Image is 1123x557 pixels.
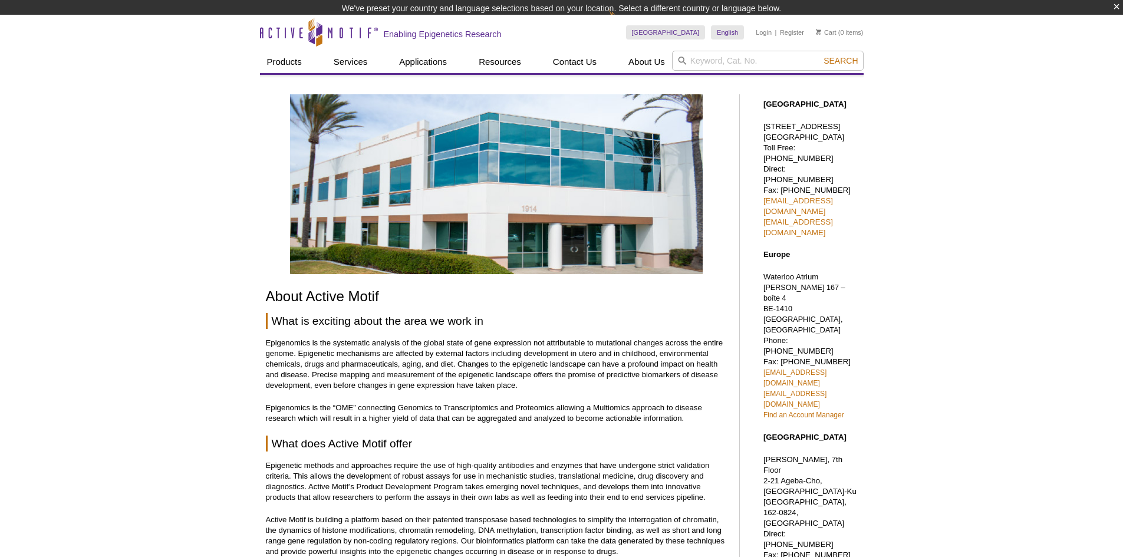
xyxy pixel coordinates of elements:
[763,250,790,259] strong: Europe
[472,51,528,73] a: Resources
[609,9,640,37] img: Change Here
[266,515,727,557] p: Active Motif is building a platform based on their patented transposase based technologies to sim...
[266,403,727,424] p: Epigenomics is the “OME” connecting Genomics to Transcriptomics and Proteomics allowing a Multiom...
[775,25,777,39] li: |
[763,196,833,216] a: [EMAIL_ADDRESS][DOMAIN_NAME]
[672,51,864,71] input: Keyword, Cat. No.
[763,433,847,441] strong: [GEOGRAPHIC_DATA]
[763,121,858,238] p: [STREET_ADDRESS] [GEOGRAPHIC_DATA] Toll Free: [PHONE_NUMBER] Direct: [PHONE_NUMBER] Fax: [PHONE_N...
[763,100,847,108] strong: [GEOGRAPHIC_DATA]
[816,28,837,37] a: Cart
[266,313,727,329] h2: What is exciting about the area we work in
[711,25,744,39] a: English
[327,51,375,73] a: Services
[266,289,727,306] h1: About Active Motif
[266,460,727,503] p: Epigenetic methods and approaches require the use of high-quality antibodies and enzymes that hav...
[756,28,772,37] a: Login
[260,51,309,73] a: Products
[816,25,864,39] li: (0 items)
[392,51,454,73] a: Applications
[546,51,604,73] a: Contact Us
[763,272,858,420] p: Waterloo Atrium Phone: [PHONE_NUMBER] Fax: [PHONE_NUMBER]
[763,217,833,237] a: [EMAIL_ADDRESS][DOMAIN_NAME]
[763,411,844,419] a: Find an Account Manager
[763,368,826,387] a: [EMAIL_ADDRESS][DOMAIN_NAME]
[780,28,804,37] a: Register
[763,284,845,334] span: [PERSON_NAME] 167 – boîte 4 BE-1410 [GEOGRAPHIC_DATA], [GEOGRAPHIC_DATA]
[384,29,502,39] h2: Enabling Epigenetics Research
[816,29,821,35] img: Your Cart
[820,55,861,66] button: Search
[621,51,672,73] a: About Us
[266,436,727,451] h2: What does Active Motif offer
[626,25,706,39] a: [GEOGRAPHIC_DATA]
[266,338,727,391] p: Epigenomics is the systematic analysis of the global state of gene expression not attributable to...
[824,56,858,65] span: Search
[763,390,826,408] a: [EMAIL_ADDRESS][DOMAIN_NAME]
